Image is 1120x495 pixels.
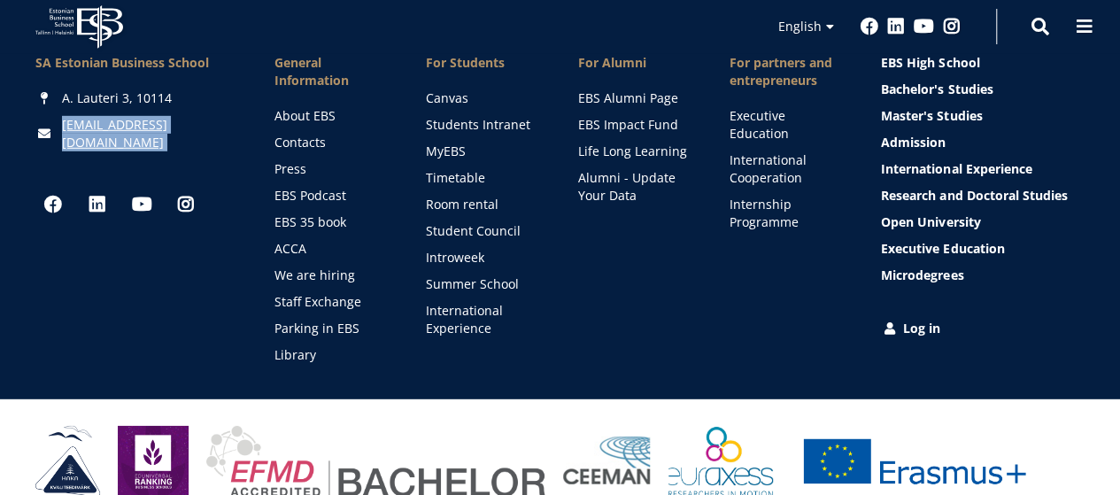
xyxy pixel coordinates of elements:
a: Introweek [426,249,542,267]
a: Students Intranet [426,116,542,134]
a: Research and Doctoral Studies [881,187,1085,205]
a: International Experience [881,160,1085,178]
a: Facebook [861,18,878,35]
a: Life Long Learning [578,143,694,160]
a: Staff Exchange [274,293,390,311]
a: International Experience [426,302,542,337]
a: Parking in EBS [274,320,390,337]
a: Alumni - Update Your Data [578,169,694,205]
a: Room rental [426,196,542,213]
a: Bachelor's Studies [881,81,1085,98]
a: MyEBS [426,143,542,160]
a: We are hiring [274,267,390,284]
span: General Information [274,54,390,89]
a: Master's Studies [881,107,1085,125]
a: Youtube [124,187,159,222]
img: Ceeman [563,437,651,485]
a: ACCA [274,240,390,258]
a: Canvas [426,89,542,107]
a: Linkedin [80,187,115,222]
a: Library [274,346,390,364]
a: Linkedin [887,18,905,35]
a: Press [274,160,390,178]
div: SA Estonian Business School [35,54,239,72]
a: Timetable [426,169,542,187]
a: Executive Education [881,240,1085,258]
a: Internship Programme [730,196,846,231]
a: About EBS [274,107,390,125]
a: EBS Podcast [274,187,390,205]
a: EBS Alumni Page [578,89,694,107]
a: Youtube [914,18,934,35]
a: EBS Impact Fund [578,116,694,134]
a: Microdegrees [881,267,1085,284]
a: Executive Education [730,107,846,143]
a: Facebook [35,187,71,222]
a: Student Council [426,222,542,240]
div: A. Lauteri 3, 10114 [35,89,239,107]
a: EBS 35 book [274,213,390,231]
a: Log in [881,320,1085,337]
span: For Alumni [578,54,694,72]
a: Instagram [168,187,204,222]
a: For Students [426,54,542,72]
a: Contacts [274,134,390,151]
a: International Cooperation [730,151,846,187]
a: [EMAIL_ADDRESS][DOMAIN_NAME] [62,116,239,151]
a: Instagram [943,18,961,35]
a: Open University [881,213,1085,231]
span: For partners and entrepreneurs [730,54,846,89]
a: EBS High School [881,54,1085,72]
a: Summer School [426,275,542,293]
a: Admission [881,134,1085,151]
